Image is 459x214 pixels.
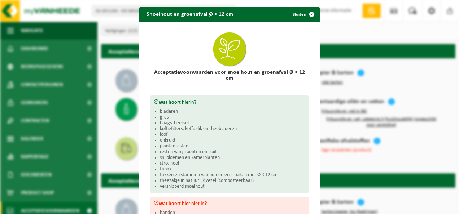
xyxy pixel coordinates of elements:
[160,178,305,184] li: theezakje in natuurlijk vezel (composteerbaar)
[160,155,305,161] li: snijbloemen en kamerplanten
[139,7,240,21] h2: Snoeihout en groenafval Ø < 12 cm
[160,132,305,138] li: loof
[154,99,305,105] h3: Wat hoort hierin?
[160,166,305,172] li: tabak
[160,143,305,149] li: plantenresten
[160,115,305,120] li: gras
[160,138,305,143] li: onkruid
[154,200,305,206] h3: Wat hoort hier niet in?
[160,172,305,178] li: takken en stammen van bomen en struiken met Ø < 12 cm
[160,184,305,190] li: versnipperd snoeihout
[160,109,305,115] li: bladeren
[160,126,305,132] li: koffiefilters, koffiedik en theebladeren
[287,7,319,22] button: Sluiten
[160,149,305,155] li: resten van groenten en fruit
[160,120,305,126] li: haagscheersel
[160,161,305,166] li: stro, hooi
[150,70,309,81] h2: Acceptatievoorwaarden voor snoeihout en groenafval Ø < 12 cm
